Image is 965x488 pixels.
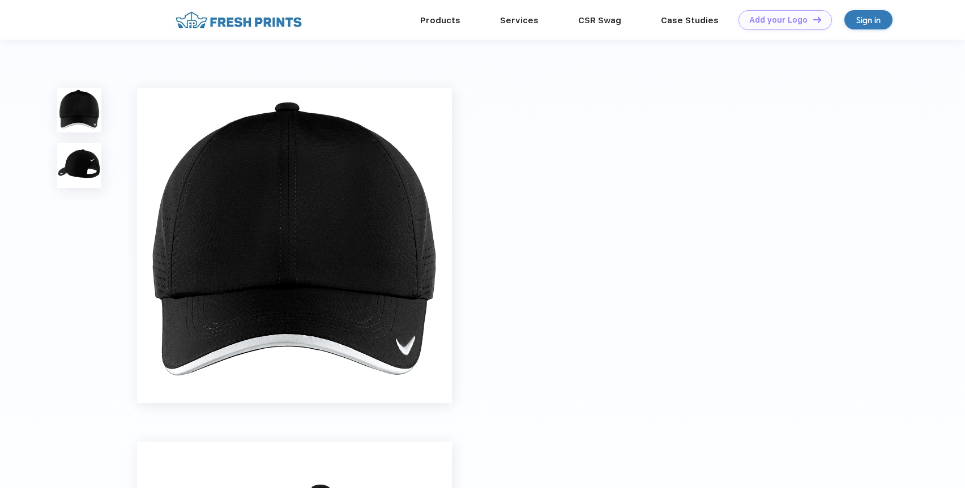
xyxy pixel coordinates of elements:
img: DT [813,16,821,23]
a: Sign in [844,10,893,29]
img: func=resize&h=100 [57,88,101,132]
a: Products [420,15,460,25]
img: func=resize&h=100 [57,143,101,187]
img: fo%20logo%202.webp [172,10,305,30]
img: func=resize&h=640 [137,88,452,403]
div: Sign in [856,14,881,27]
div: Add your Logo [749,15,808,25]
